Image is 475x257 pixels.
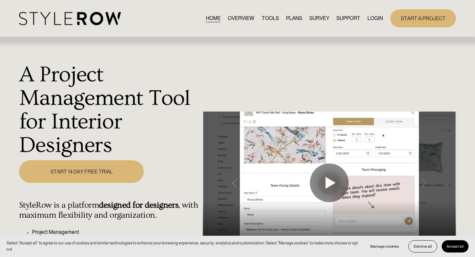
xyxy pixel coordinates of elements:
[367,14,383,23] a: LOGIN
[19,160,144,183] a: START 14 DAY FREE TRIAL
[390,9,456,27] a: START A PROJECT
[336,15,360,22] span: SUPPORT
[408,240,437,252] button: Decline all
[19,200,199,220] h4: StyleRow is a platform , with maximum flexibility and organization.
[6,240,359,252] p: Select “Accept all” to agree to our use of cookies and similar technologies to enhance your brows...
[19,12,121,25] img: StyleRow
[19,63,199,157] h1: A Project Management Tool for Interior Designers
[336,14,360,23] a: folder dropdown
[370,244,399,249] span: Manage cookies
[309,14,329,23] a: SURVEY
[310,163,349,202] button: Play
[414,244,432,249] span: Decline all
[262,14,279,23] a: TOOLS
[442,240,469,252] button: Accept all
[32,228,199,236] p: Project Management
[206,14,221,23] a: HOME
[286,14,302,23] a: PLANS
[228,14,254,23] a: OVERVIEW
[99,200,178,210] strong: designed for designers
[365,240,404,252] button: Manage cookies
[447,244,464,249] span: Accept all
